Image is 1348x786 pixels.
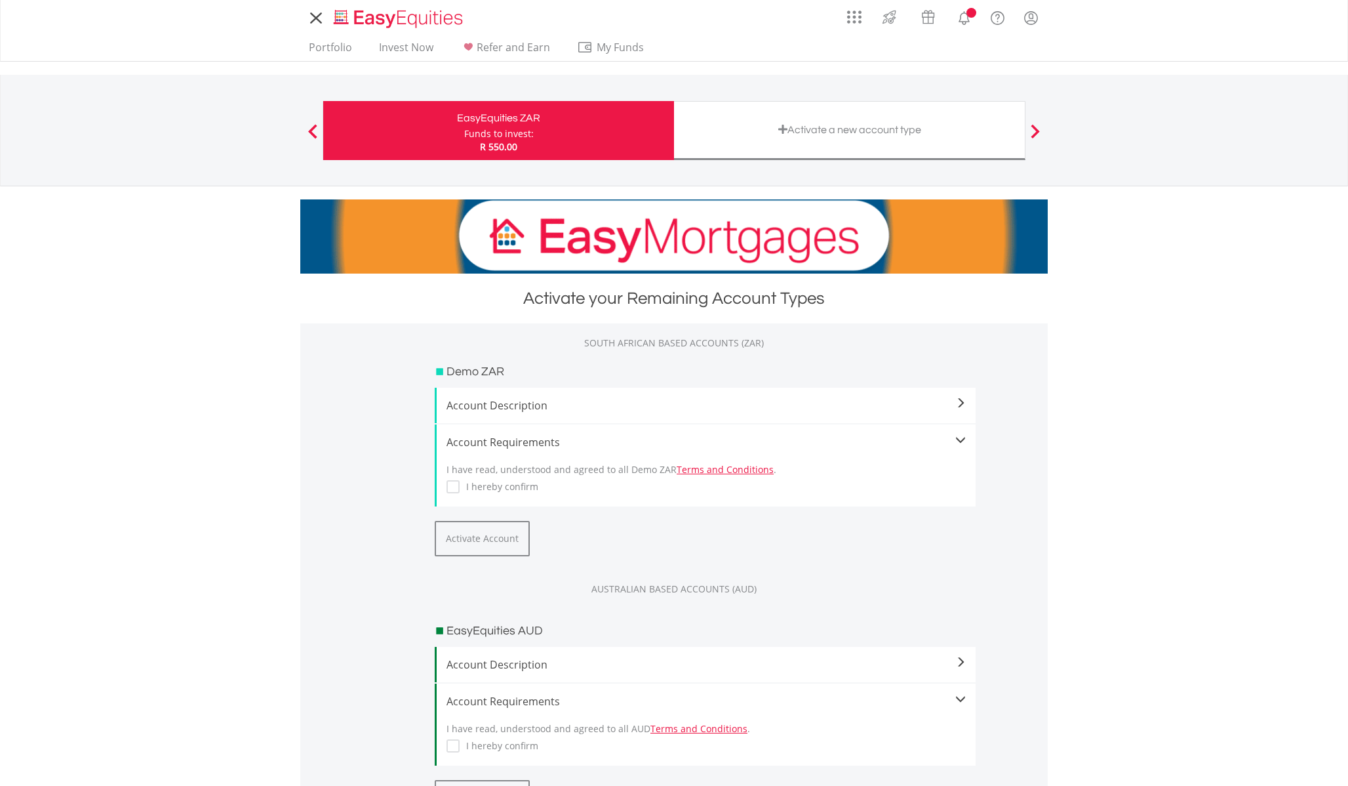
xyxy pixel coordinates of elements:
[879,7,900,28] img: thrive-v2.svg
[300,583,1048,596] div: AUSTRALIAN BASED ACCOUNTS (AUD)
[477,40,550,54] span: Refer and Earn
[304,41,357,61] a: Portfolio
[577,39,663,56] span: My Funds
[839,3,870,24] a: AppsGrid
[1014,3,1048,32] a: My Profile
[331,109,666,127] div: EasyEquities ZAR
[331,8,468,30] img: EasyEquities_Logo.png
[677,463,774,476] a: Terms and Conditions
[464,127,534,140] div: Funds to invest:
[847,10,862,24] img: grid-menu-icon.svg
[460,480,538,493] label: I hereby confirm
[374,41,439,61] a: Invest Now
[300,337,1048,350] div: SOUTH AFRICAN BASED ACCOUNTS (ZAR)
[981,3,1014,30] a: FAQ's and Support
[300,287,1048,310] div: Activate your Remaining Account Types
[435,521,530,556] button: Activate Account
[650,722,747,735] a: Terms and Conditions
[446,657,966,672] span: Account Description
[446,363,504,381] h3: Demo ZAR
[446,450,966,497] div: I have read, understood and agreed to all Demo ZAR .
[947,3,981,30] a: Notifications
[480,140,517,153] span: R 550.00
[909,3,947,28] a: Vouchers
[446,434,966,450] div: Account Requirements
[917,7,939,28] img: vouchers-v2.svg
[446,398,966,413] span: Account Description
[328,3,468,30] a: Home page
[446,709,966,756] div: I have read, understood and agreed to all AUD .
[460,739,538,753] label: I hereby confirm
[446,622,543,640] h3: EasyEquities AUD
[300,199,1048,274] img: EasyMortage Promotion Banner
[682,121,1017,139] div: Activate a new account type
[455,41,555,61] a: Refer and Earn
[446,693,966,709] div: Account Requirements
